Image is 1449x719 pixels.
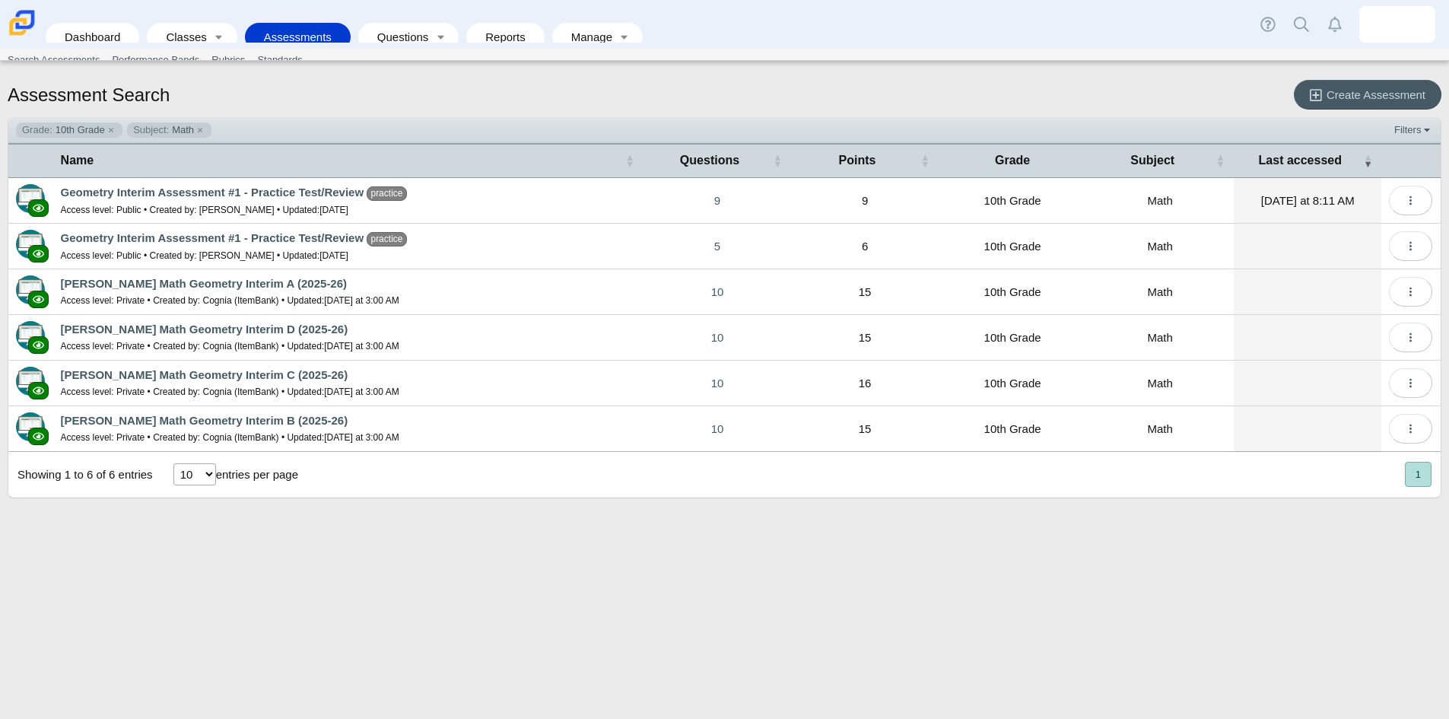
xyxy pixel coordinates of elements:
[61,432,399,443] small: Access level: Private • Created by: Cognia (ItemBank) • Updated:
[430,23,451,51] a: Toggle expanded
[1130,154,1174,167] span: Subject
[1086,269,1234,315] td: Math
[6,28,38,41] a: Carmen School of Science & Technology
[319,250,348,261] time: Oct 10, 2021 at 1:23 PM
[643,406,791,451] a: 10
[61,205,348,215] small: Access level: Public • Created by: [PERSON_NAME] • Updated:
[939,361,1086,406] td: 10th Grade
[939,406,1086,452] td: 10th Grade
[773,145,782,177] span: Questions : Activate to sort
[1389,231,1432,261] button: More options
[1215,145,1225,177] span: Subject : Activate to sort
[643,315,791,360] a: 10
[1363,145,1372,177] span: Last accessed : Activate to remove sorting
[1403,462,1432,487] nav: pagination
[16,184,45,213] img: type-advanced.svg
[995,154,1030,167] span: Grade
[16,275,45,304] img: type-advanced.svg
[367,186,406,201] span: practice
[791,224,939,269] td: 6
[1385,12,1409,37] img: julie.guenther.0zAwHu
[1259,154,1342,167] span: Last accessed
[791,361,939,406] td: 16
[1086,224,1234,269] td: Math
[1086,361,1234,406] td: Math
[643,178,791,223] a: 9
[61,186,364,199] a: Geometry Interim Assessment #1 - Practice Test/Review
[680,154,739,167] span: Questions
[61,295,399,306] small: Access level: Private • Created by: Cognia (ItemBank) • Updated:
[1405,462,1432,487] button: 1
[61,323,348,336] a: [PERSON_NAME] Math Geometry Interim D (2025-26)
[1389,414,1432,444] button: More options
[253,23,343,51] a: Assessments
[61,414,348,427] a: [PERSON_NAME] Math Geometry Interim B (2025-26)
[205,49,251,72] a: Rubrics
[56,123,105,137] span: 10th Grade
[1327,88,1425,101] span: Create Assessment
[625,145,634,177] span: Name : Activate to sort
[16,412,45,441] img: type-advanced.svg
[939,315,1086,361] td: 10th Grade
[939,224,1086,269] td: 10th Grade
[791,178,939,224] td: 9
[614,23,635,51] a: Toggle expanded
[16,321,45,350] img: type-advanced.svg
[1389,323,1432,352] button: More options
[1359,6,1435,43] a: julie.guenther.0zAwHu
[1086,406,1234,452] td: Math
[324,295,399,306] time: Aug 18, 2025 at 3:00 AM
[324,432,399,443] time: Aug 18, 2025 at 3:00 AM
[133,123,169,137] span: Subject:
[127,122,211,138] a: Subject: Math
[474,23,537,51] a: Reports
[16,230,45,259] img: type-advanced.svg
[366,23,430,51] a: Questions
[324,387,399,397] time: Aug 18, 2025 at 3:00 AM
[208,23,230,51] a: Toggle expanded
[1318,8,1352,41] a: Alerts
[367,232,406,247] span: practice
[216,468,298,481] label: entries per page
[22,123,52,137] span: Grade:
[8,452,153,498] div: Showing 1 to 6 of 6 entries
[1086,178,1234,224] td: Math
[1389,186,1432,215] button: More options
[16,122,122,138] a: Grade: 10th Grade
[61,250,348,261] small: Access level: Public • Created by: [PERSON_NAME] • Updated:
[319,205,348,215] time: Oct 7, 2021 at 2:16 PM
[61,368,348,381] a: [PERSON_NAME] Math Geometry Interim C (2025-26)
[61,154,94,167] span: Name
[643,361,791,406] a: 10
[791,269,939,315] td: 15
[939,178,1086,224] td: 10th Grade
[791,315,939,361] td: 15
[643,224,791,269] a: 5
[1294,80,1441,110] a: Create Assessment
[2,49,106,72] a: Search Assessments
[53,23,132,51] a: Dashboard
[16,367,45,396] img: type-advanced.svg
[560,23,614,51] a: Manage
[61,277,347,290] a: [PERSON_NAME] Math Geometry Interim A (2025-26)
[920,145,929,177] span: Points : Activate to sort
[106,49,205,72] a: Performance Bands
[1389,277,1432,307] button: More options
[154,23,208,51] a: Classes
[172,123,194,137] span: Math
[61,231,364,244] a: Geometry Interim Assessment #1 - Practice Test/Review
[1389,368,1432,398] button: More options
[6,7,38,39] img: Carmen School of Science & Technology
[939,269,1086,315] td: 10th Grade
[61,341,399,352] small: Access level: Private • Created by: Cognia (ItemBank) • Updated:
[8,82,170,108] h1: Assessment Search
[251,49,308,72] a: Standards
[1390,122,1437,138] a: Filters
[61,387,399,397] small: Access level: Private • Created by: Cognia (ItemBank) • Updated:
[1261,194,1355,207] time: Aug 15, 2025 at 8:11 AM
[1086,315,1234,361] td: Math
[839,154,876,167] span: Points
[324,341,399,352] time: Aug 18, 2025 at 3:00 AM
[791,406,939,452] td: 15
[643,269,791,314] a: 10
